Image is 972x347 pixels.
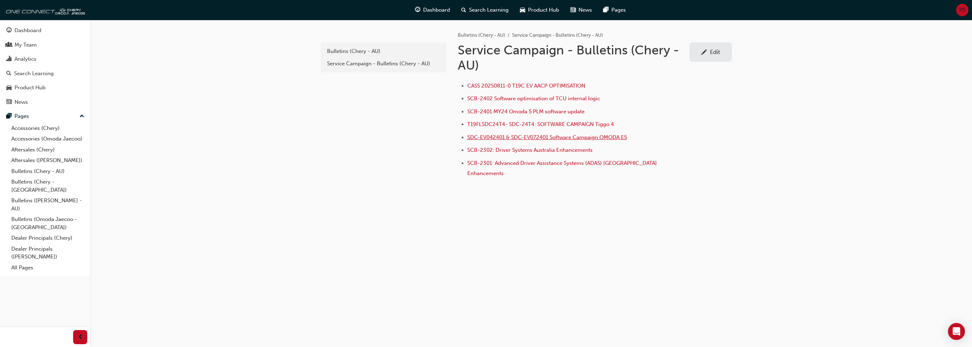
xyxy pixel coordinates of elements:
span: news-icon [6,99,12,106]
span: search-icon [6,71,11,77]
span: pages-icon [603,6,609,14]
div: Search Learning [14,70,54,78]
img: oneconnect [4,3,85,17]
span: news-icon [570,6,576,14]
span: prev-icon [78,333,83,342]
a: search-iconSearch Learning [456,3,514,17]
span: pencil-icon [701,49,707,56]
a: Bulletins (Omoda Jaecoo - [GEOGRAPHIC_DATA]) [8,214,87,233]
span: search-icon [461,6,466,14]
a: car-iconProduct Hub [514,3,565,17]
button: Pages [3,110,87,123]
li: Service Campaign - Bulletins (Chery - AU) [512,31,603,40]
a: pages-iconPages [598,3,632,17]
div: Edit [710,48,720,55]
a: Accessories (Omoda Jaecoo) [8,133,87,144]
a: Analytics [3,53,87,66]
a: Search Learning [3,67,87,80]
a: News [3,96,87,109]
button: DashboardMy TeamAnalyticsSearch LearningProduct HubNews [3,23,87,110]
a: Aftersales ([PERSON_NAME]) [8,155,87,166]
a: T19FLSDC24T4- SDC-24T4: SOFTWARE CAMPAIGN Tiggo 4 [467,121,614,127]
div: Service Campaign - Bulletins (Chery - AU) [327,60,440,68]
a: Bulletins (Chery - AU) [324,45,444,58]
a: Accessories (Chery) [8,123,87,134]
span: Dashboard [423,6,450,14]
div: News [14,98,28,106]
span: guage-icon [415,6,420,14]
div: My Team [14,41,37,49]
a: Product Hub [3,81,87,94]
span: car-icon [520,6,525,14]
a: Bulletins (Chery - AU) [458,32,505,38]
span: Pages [611,6,626,14]
span: Product Hub [528,6,559,14]
a: Bulletins ([PERSON_NAME] - AU) [8,195,87,214]
div: Product Hub [14,84,46,92]
span: Search Learning [469,6,509,14]
a: SDC-EV042401 & SDC-EV072401 Software Campaign OMODA E5 [467,134,627,140]
div: Analytics [14,55,36,63]
span: PS [959,6,965,14]
span: car-icon [6,85,12,91]
a: My Team [3,38,87,52]
a: Dealer Principals (Chery) [8,233,87,244]
a: Dashboard [3,24,87,37]
a: Aftersales (Chery) [8,144,87,155]
div: Open Intercom Messenger [948,323,965,340]
div: Dashboard [14,26,41,35]
span: people-icon [6,42,12,48]
a: All Pages [8,262,87,273]
span: News [579,6,592,14]
a: Edit [689,42,732,62]
a: SCB-2401 MY24 Omoda 5 PLM software update [467,108,585,115]
a: CASS 20250811-0 T19C EV AACP OPTIMISATION [467,83,585,89]
span: guage-icon [6,28,12,34]
span: chart-icon [6,56,12,62]
h1: Service Campaign - Bulletins (Chery - AU) [458,42,689,73]
button: PS [956,4,968,16]
a: Bulletins (Chery - [GEOGRAPHIC_DATA]) [8,177,87,195]
a: SCB-2402 Software optimisation of TCU internal logic [467,95,600,102]
a: SCB-2302: Driver Systems Australia Enhancements [467,147,593,153]
a: Service Campaign - Bulletins (Chery - AU) [324,58,444,70]
a: news-iconNews [565,3,598,17]
a: Bulletins (Chery - AU) [8,166,87,177]
div: Pages [14,112,29,120]
span: up-icon [79,112,84,121]
a: SCB-2301: Advanced Driver Assistance Systems (ADAS) [GEOGRAPHIC_DATA] Enhancements [467,160,658,177]
a: guage-iconDashboard [409,3,456,17]
div: Bulletins (Chery - AU) [327,47,440,55]
a: Dealer Principals ([PERSON_NAME]) [8,244,87,262]
span: pages-icon [6,113,12,120]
